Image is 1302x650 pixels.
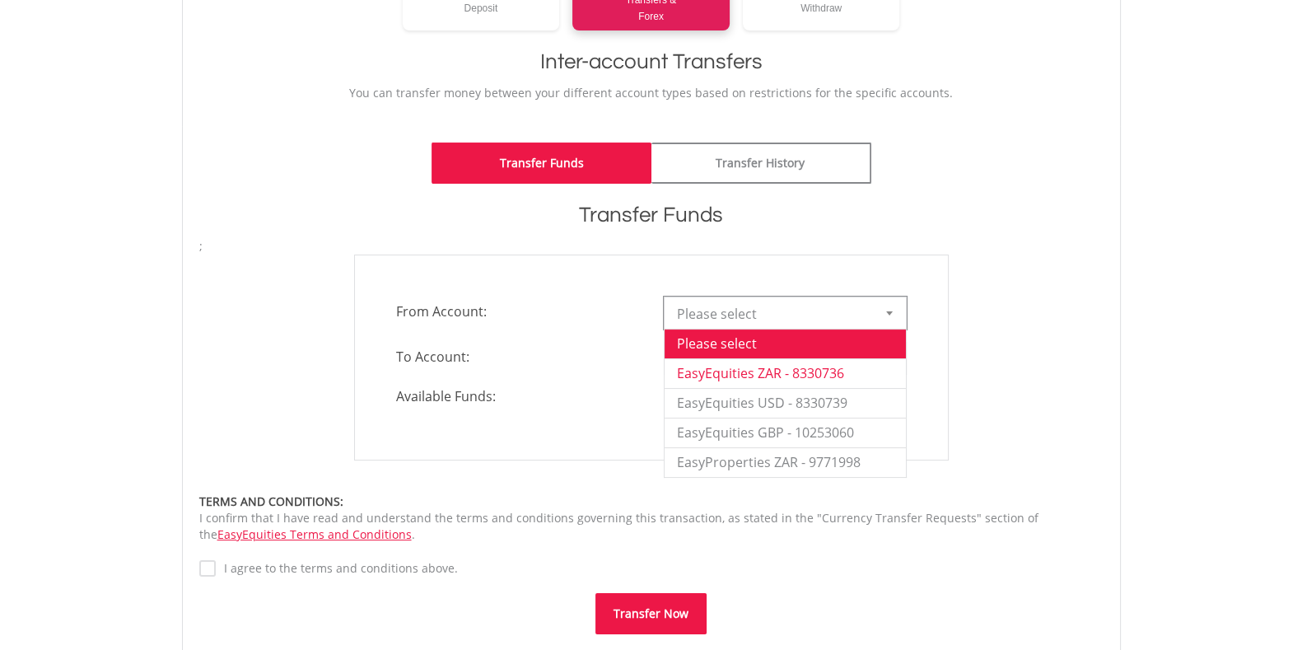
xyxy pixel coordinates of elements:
li: EasyEquities GBP - 10253060 [665,418,906,447]
a: Transfer Funds [432,143,651,184]
span: From Account: [384,297,651,326]
div: TERMS AND CONDITIONS: [199,493,1104,510]
h1: Transfer Funds [199,200,1104,230]
li: EasyProperties ZAR - 9771998 [665,447,906,477]
label: I agree to the terms and conditions above. [216,560,458,577]
a: Transfer History [651,143,871,184]
li: Please select [665,329,906,358]
span: To Account: [384,342,651,372]
span: Available Funds: [384,387,651,406]
li: EasyEquities USD - 8330739 [665,388,906,418]
span: Please select [677,297,869,330]
button: Transfer Now [595,593,707,634]
h1: Inter-account Transfers [199,47,1104,77]
div: I confirm that I have read and understand the terms and conditions governing this transaction, as... [199,493,1104,543]
a: EasyEquities Terms and Conditions [217,526,412,542]
form: ; [199,238,1104,634]
p: You can transfer money between your different account types based on restrictions for the specifi... [199,85,1104,101]
li: EasyEquities ZAR - 8330736 [665,358,906,388]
